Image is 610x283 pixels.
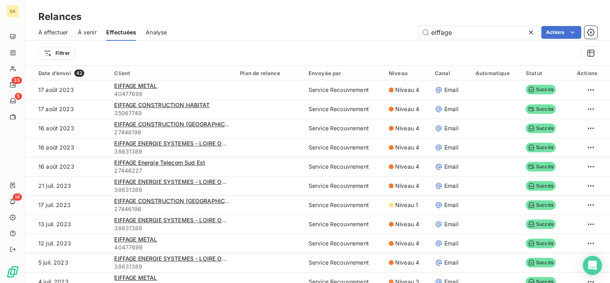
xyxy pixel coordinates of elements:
span: Niveau 4 [395,86,419,94]
span: EIFFAGE CONSTRUCTION HABITAT [114,102,210,108]
span: Succès [526,181,556,191]
span: Email [444,220,458,228]
span: 40477699 [114,243,230,251]
span: 27446227 [114,167,230,175]
span: EIFFAGE ENERGIE SYSTEMES - LOIRE OCEAN [114,140,238,147]
td: 16 août 2023 [26,157,109,176]
td: Service Recouvrement [304,100,384,119]
span: Succès [526,85,556,94]
span: 27446196 [114,128,230,136]
span: 40477699 [114,90,230,98]
span: EIFFAGE ENERGIE SYSTEMES - LOIRE OCEAN [114,217,238,223]
span: EIFFAGE METAL [114,236,157,243]
span: EIFFAGE CONSTRUCTION [GEOGRAPHIC_DATA] [114,121,244,128]
td: 12 juil. 2023 [26,234,109,253]
td: Service Recouvrement [304,234,384,253]
span: Analyse [146,28,167,36]
span: 35067749 [114,109,230,117]
span: Email [444,143,458,151]
span: 38631389 [114,147,230,155]
h3: Relances [38,10,81,24]
td: Service Recouvrement [304,253,384,272]
span: EIFFAGE ENERGIE SYSTEMES - LOIRE OCEAN [114,178,238,185]
span: Email [444,182,458,190]
span: Succès [526,219,556,229]
span: 38631389 [114,224,230,232]
span: EIFFAGE METAL [114,82,157,89]
div: Automatique [475,70,516,76]
td: 5 juil. 2023 [26,253,109,272]
span: Niveau 4 [395,220,419,228]
span: 5 [15,93,22,100]
td: Service Recouvrement [304,195,384,215]
span: 14 [13,193,22,201]
span: Succès [526,143,556,152]
span: Client [114,70,130,76]
div: Plan de relance [240,70,299,76]
div: Statut [526,70,562,76]
span: Succès [526,258,556,267]
input: Rechercher [418,26,538,39]
span: Succès [526,162,556,171]
div: Date d’envoi [38,70,105,77]
button: Actions [541,26,581,39]
span: Niveau 4 [395,143,419,151]
div: Open Intercom Messenger [583,256,602,275]
span: Niveau 4 [395,105,419,113]
span: Email [444,239,458,247]
span: EIFFAGE METAL [114,274,157,281]
div: Envoyée par [309,70,379,76]
td: 17 août 2023 [26,80,109,100]
div: Canal [435,70,466,76]
td: 13 juil. 2023 [26,215,109,234]
span: EIFFAGE ENERGIE SYSTEMES - LOIRE OCEAN [114,255,238,262]
span: 38631389 [114,263,230,271]
div: SA [6,5,19,18]
td: 16 août 2023 [26,119,109,138]
span: Email [444,163,458,171]
td: 17 juil. 2023 [26,195,109,215]
img: Logo LeanPay [6,265,19,278]
span: Niveau 1 [395,201,418,209]
span: Email [444,259,458,267]
td: Service Recouvrement [304,119,384,138]
td: Service Recouvrement [304,157,384,176]
td: 17 août 2023 [26,100,109,119]
span: Email [444,124,458,132]
td: Service Recouvrement [304,215,384,234]
span: Email [444,86,458,94]
div: Niveau [389,70,425,76]
span: À venir [78,28,97,36]
td: Service Recouvrement [304,80,384,100]
span: Succès [526,104,556,114]
span: 42 [74,70,84,77]
span: Email [444,105,458,113]
span: 27446196 [114,205,230,213]
span: Niveau 4 [395,124,419,132]
span: Niveau 4 [395,259,419,267]
td: 21 juil. 2023 [26,176,109,195]
button: Filtrer [38,47,75,60]
span: Niveau 4 [395,239,419,247]
span: Succès [526,239,556,248]
span: Succès [526,200,556,210]
span: Niveau 4 [395,163,419,171]
td: Service Recouvrement [304,176,384,195]
td: Service Recouvrement [304,138,384,157]
span: Effectuées [106,28,137,36]
span: EIFFAGE CONSTRUCTION [GEOGRAPHIC_DATA] [114,197,244,204]
div: Actions [571,70,597,76]
span: 38631389 [114,186,230,194]
span: Email [444,201,458,209]
td: 16 août 2023 [26,138,109,157]
span: EIFFAGE Energie Telecom Sud Est [114,159,205,166]
span: Niveau 4 [395,182,419,190]
span: À effectuer [38,28,68,36]
span: Succès [526,124,556,133]
span: 33 [12,77,22,84]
